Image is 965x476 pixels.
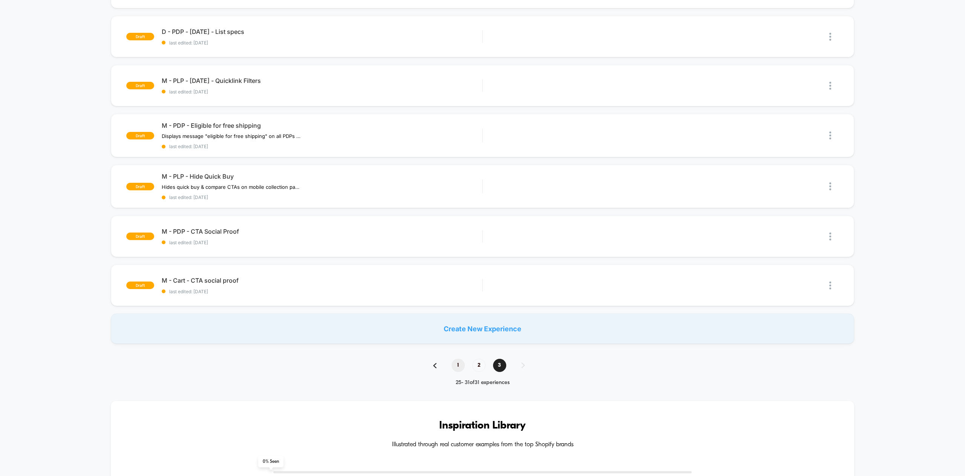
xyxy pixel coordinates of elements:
span: draft [126,82,154,89]
span: 1 [452,359,465,372]
span: draft [126,233,154,240]
span: last edited: [DATE] [162,194,482,200]
span: M - PDP - Eligible for free shipping [162,122,482,129]
img: pagination back [433,363,437,368]
span: Displays message "eligible for free shipping" on all PDPs $200+ (US only) [162,133,302,139]
img: close [829,182,831,190]
span: D - PDP - [DATE] - List specs [162,28,482,35]
img: close [829,282,831,289]
img: close [829,82,831,90]
img: close [829,33,831,41]
span: draft [126,132,154,139]
span: 0 % Seen [258,456,283,467]
span: last edited: [DATE] [162,144,482,149]
span: draft [126,282,154,289]
span: last edited: [DATE] [162,89,482,95]
span: draft [126,33,154,40]
div: 25 - 31 of 31 experiences [426,380,540,386]
span: last edited: [DATE] [162,40,482,46]
span: M - PLP - [DATE] - Quicklink Filters [162,77,482,84]
span: M - Cart - CTA social proof [162,277,482,284]
img: close [829,233,831,240]
span: 3 [493,359,506,372]
span: last edited: [DATE] [162,289,482,294]
h4: Illustrated through real customer examples from the top Shopify brands [133,441,831,448]
h3: Inspiration Library [133,420,831,432]
span: 2 [472,359,486,372]
span: last edited: [DATE] [162,240,482,245]
span: draft [126,183,154,190]
span: M - PLP - Hide Quick Buy [162,173,482,180]
img: close [829,132,831,139]
span: Hides quick buy & compare CTAs on mobile collection pages [162,184,302,190]
span: M - PDP - CTA Social Proof [162,228,482,235]
div: Create New Experience [111,314,854,344]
